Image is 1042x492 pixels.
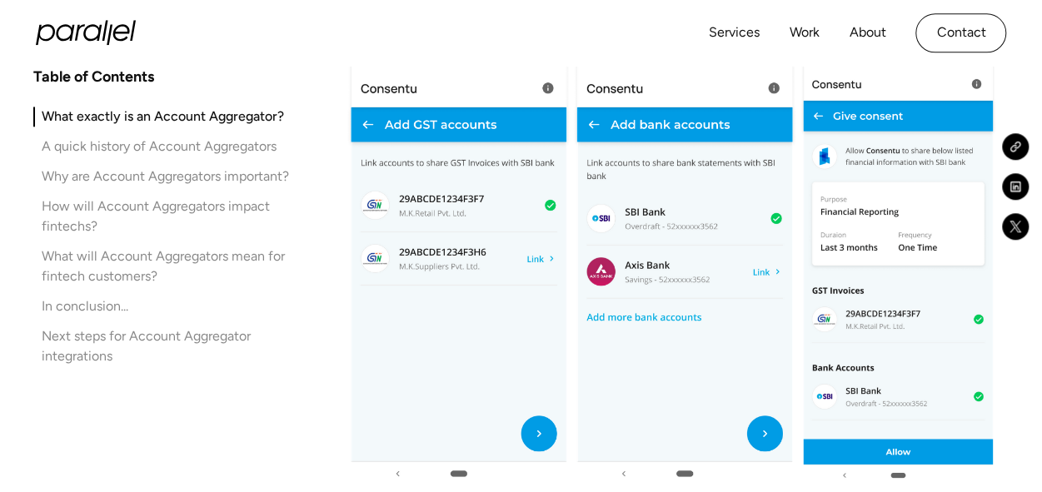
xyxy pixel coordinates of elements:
[915,13,1006,52] a: Contact
[36,20,136,45] a: home
[33,196,297,236] a: How will Account Aggregators impact fintechs?
[849,21,885,45] a: About
[42,326,297,366] div: Next steps for Account Aggregator integrations
[42,196,297,236] div: How will Account Aggregators impact fintechs?
[33,326,297,366] a: Next steps for Account Aggregator integrations
[42,166,289,186] div: Why are Account Aggregators important?
[33,137,297,157] a: A quick history of Account Aggregators
[708,21,759,45] a: Services
[789,21,819,45] a: Work
[42,246,297,286] div: What will Account Aggregators mean for fintech customers?
[33,67,154,87] h4: Table of Contents
[33,166,297,186] a: Why are Account Aggregators important?
[33,107,297,127] a: What exactly is an Account Aggregator?
[33,246,297,286] a: What will Account Aggregators mean for fintech customers?
[42,296,128,316] div: In conclusion...
[42,137,277,157] div: A quick history of Account Aggregators
[33,296,297,316] a: In conclusion...
[42,107,284,127] div: What exactly is an Account Aggregator?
